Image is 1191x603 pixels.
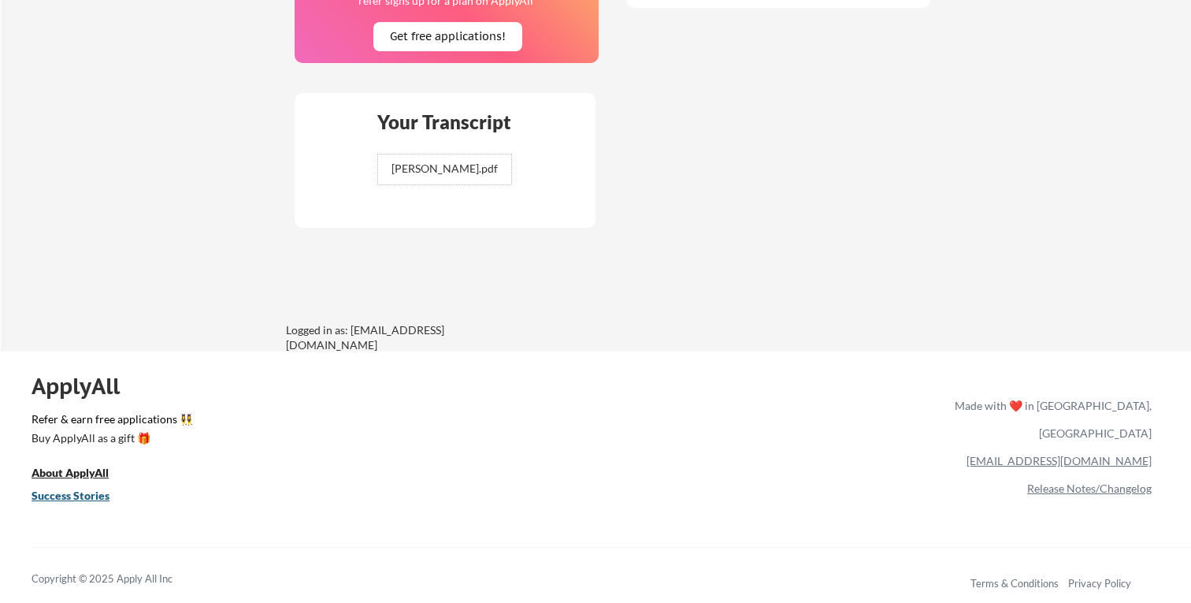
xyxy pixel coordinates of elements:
[32,466,109,479] u: About ApplyAll
[32,489,109,502] u: Success Stories
[32,414,625,430] a: Refer & earn free applications 👯‍♀️
[366,113,522,132] div: Your Transcript
[1027,482,1152,495] a: Release Notes/Changelog
[32,465,131,485] a: About ApplyAll
[32,430,189,450] a: Buy ApplyAll as a gift 🎁
[373,22,522,51] button: Get free applications!
[967,454,1152,467] a: [EMAIL_ADDRESS][DOMAIN_NAME]
[970,577,1059,590] a: Terms & Conditions
[32,571,213,587] div: Copyright © 2025 Apply All Inc
[948,392,1152,447] div: Made with ❤️ in [GEOGRAPHIC_DATA], [GEOGRAPHIC_DATA]
[32,433,189,444] div: Buy ApplyAll as a gift 🎁
[1068,577,1131,590] a: Privacy Policy
[32,488,131,508] a: Success Stories
[32,373,138,400] div: ApplyAll
[286,322,522,353] div: Logged in as: [EMAIL_ADDRESS][DOMAIN_NAME]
